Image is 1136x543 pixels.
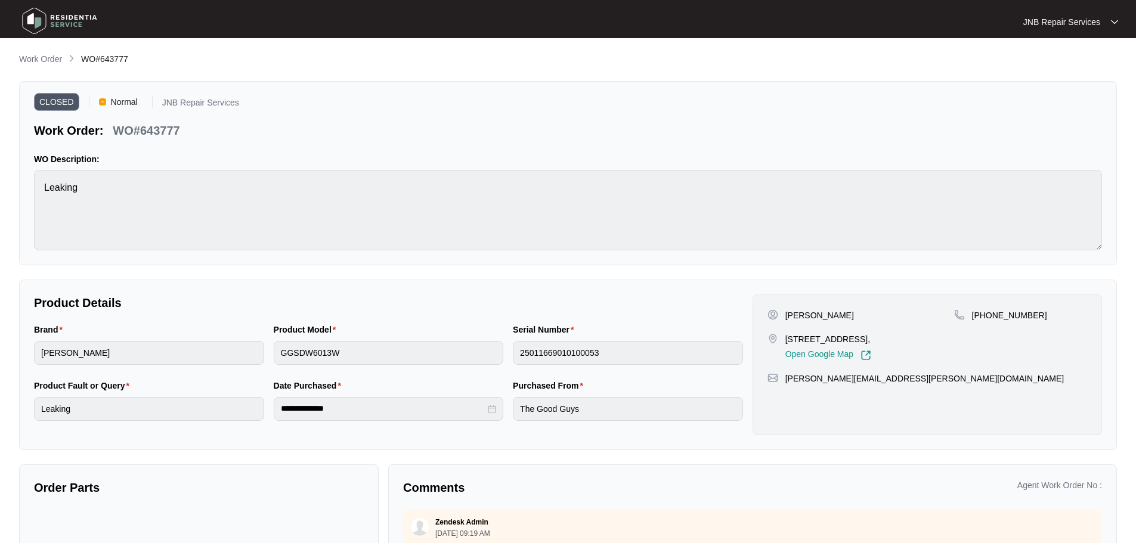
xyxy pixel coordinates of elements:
[274,380,346,392] label: Date Purchased
[767,309,778,320] img: user-pin
[81,54,128,64] span: WO#643777
[99,98,106,106] img: Vercel Logo
[34,479,364,496] p: Order Parts
[34,153,1102,165] p: WO Description:
[435,517,488,527] p: Zendesk Admin
[513,341,743,365] input: Serial Number
[972,309,1047,321] p: [PHONE_NUMBER]
[513,380,588,392] label: Purchased From
[34,397,264,421] input: Product Fault or Query
[274,324,341,336] label: Product Model
[162,98,239,111] p: JNB Repair Services
[106,93,143,111] span: Normal
[767,373,778,383] img: map-pin
[34,93,79,111] span: CLOSED
[17,53,64,66] a: Work Order
[513,397,743,421] input: Purchased From
[785,333,871,345] p: [STREET_ADDRESS],
[1111,19,1118,25] img: dropdown arrow
[281,402,486,415] input: Date Purchased
[785,309,854,321] p: [PERSON_NAME]
[403,479,744,496] p: Comments
[34,294,743,311] p: Product Details
[860,350,871,361] img: Link-External
[274,341,504,365] input: Product Model
[34,170,1102,250] textarea: Leaking
[34,324,67,336] label: Brand
[513,324,578,336] label: Serial Number
[1023,16,1100,28] p: JNB Repair Services
[435,530,490,537] p: [DATE] 09:19 AM
[1017,479,1102,491] p: Agent Work Order No :
[411,518,429,536] img: user.svg
[785,373,1064,384] p: [PERSON_NAME][EMAIL_ADDRESS][PERSON_NAME][DOMAIN_NAME]
[34,341,264,365] input: Brand
[767,333,778,344] img: map-pin
[19,53,62,65] p: Work Order
[113,122,179,139] p: WO#643777
[18,3,101,39] img: residentia service logo
[785,350,871,361] a: Open Google Map
[34,122,103,139] p: Work Order:
[954,309,965,320] img: map-pin
[34,380,134,392] label: Product Fault or Query
[67,54,76,63] img: chevron-right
